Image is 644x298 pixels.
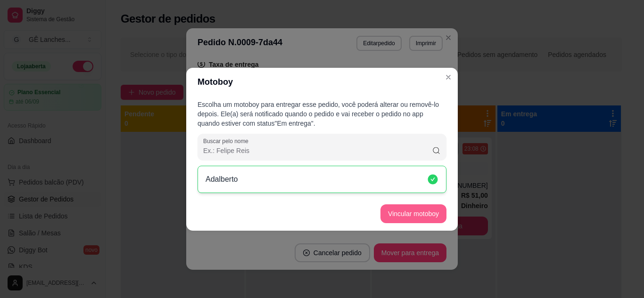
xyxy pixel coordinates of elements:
[441,70,456,85] button: Close
[203,146,432,155] input: Buscar pelo nome
[186,68,458,96] header: Motoboy
[206,174,238,185] p: Adalberto
[203,137,252,145] label: Buscar pelo nome
[380,204,446,223] button: Vincular motoboy
[198,100,446,128] p: Escolha um motoboy para entregar esse pedido, você poderá alterar ou removê-lo depois. Ele(a) ser...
